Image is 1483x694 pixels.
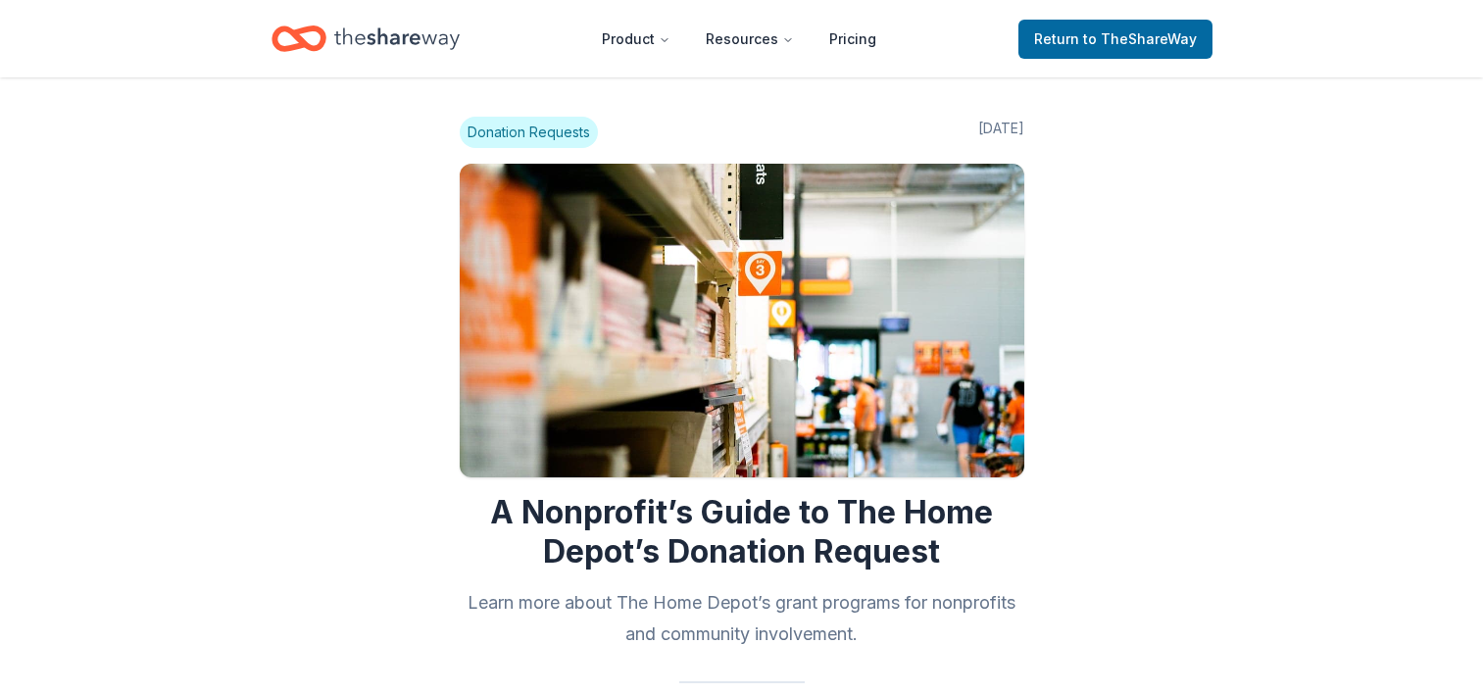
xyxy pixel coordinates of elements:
h1: A Nonprofit’s Guide to The Home Depot’s Donation Request [460,493,1024,571]
a: Returnto TheShareWay [1018,20,1212,59]
span: Return [1034,27,1197,51]
span: to TheShareWay [1083,30,1197,47]
button: Product [586,20,686,59]
span: Donation Requests [460,117,598,148]
h2: Learn more about The Home Depot’s grant programs for nonprofits and community involvement. [460,587,1024,650]
button: Resources [690,20,810,59]
span: [DATE] [978,117,1024,148]
nav: Main [586,16,892,62]
img: Image for A Nonprofit’s Guide to The Home Depot’s Donation Request [460,164,1024,477]
a: Home [272,16,460,62]
a: Pricing [814,20,892,59]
